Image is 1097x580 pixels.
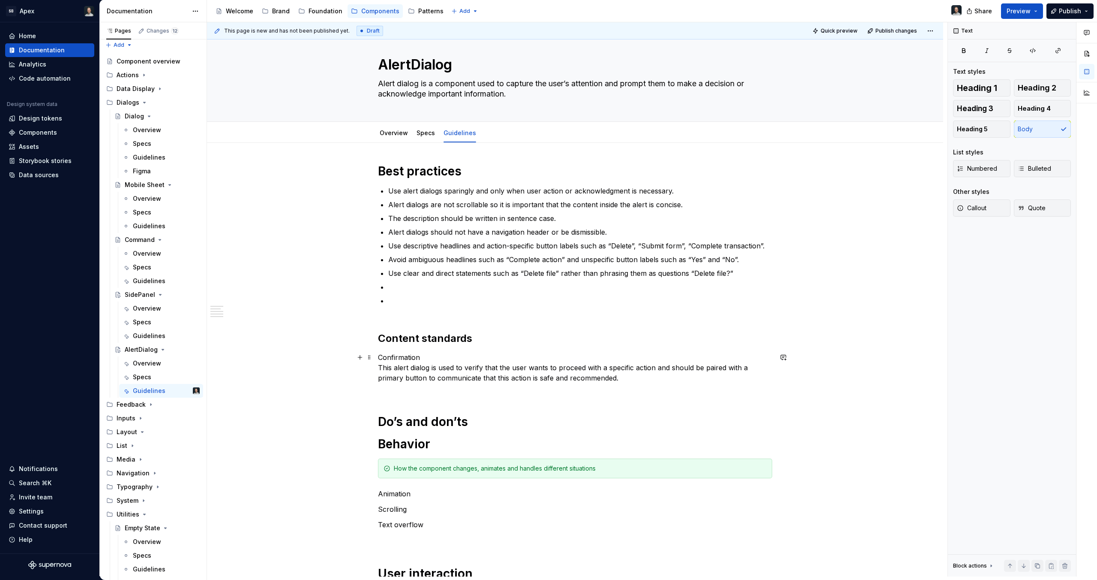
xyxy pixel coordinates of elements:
button: Bulleted [1014,160,1071,177]
button: Contact support [5,519,94,532]
div: Figma [133,167,151,175]
button: Search ⌘K [5,476,94,490]
div: Changes [147,27,179,34]
div: Guidelines [133,277,165,285]
span: Draft [367,27,380,34]
p: Use descriptive headlines and action-specific button labels such as “Delete”, “Submit form”, “Com... [388,241,772,251]
span: Callout [957,204,986,212]
a: Home [5,29,94,43]
div: Documentation [19,46,65,54]
span: Heading 5 [957,125,988,133]
div: Block actions [953,562,987,569]
div: System [103,494,203,508]
span: Preview [1007,7,1031,15]
div: Invite team [19,493,52,501]
div: Data Display [117,85,155,93]
div: Home [19,32,36,40]
span: Add [114,42,124,48]
span: Add [459,8,470,15]
a: Specs [119,315,203,329]
div: Dialogs [103,96,203,109]
div: Overview [133,194,161,203]
svg: Supernova Logo [28,561,71,569]
button: Quote [1014,199,1071,217]
div: Patterns [418,7,444,15]
div: Assets [19,142,39,151]
span: Numbered [957,164,997,173]
div: Overview [376,124,411,142]
div: Specs [133,551,151,560]
img: Niklas Quitzau [84,6,94,16]
div: Specs [133,373,151,381]
a: Data sources [5,168,94,182]
button: Heading 1 [953,79,1010,97]
div: Inputs [117,414,135,423]
a: Brand [258,4,293,18]
div: Layout [117,428,137,436]
span: Quick preview [821,27,857,34]
img: Niklas Quitzau [951,5,962,15]
div: Pages [106,27,131,34]
div: System [117,496,138,505]
button: Preview [1001,3,1043,19]
a: Guidelines [119,562,203,576]
a: Specs [119,370,203,384]
div: Navigation [103,466,203,480]
div: Actions [103,68,203,82]
div: Typography [117,483,153,491]
div: Overview [133,304,161,313]
button: Heading 4 [1014,100,1071,117]
div: Media [117,455,135,464]
div: Design system data [7,101,57,108]
div: AlertDialog [125,345,158,354]
a: Design tokens [5,112,94,125]
a: Settings [5,504,94,518]
div: Guidelines [133,387,165,395]
div: Page tree [212,3,447,20]
div: Specs [133,318,151,326]
p: Avoid ambiguous headlines such as “Complete action” and unspecific button labels such as “Yes” an... [388,254,772,265]
div: Overview [133,249,161,258]
p: Scrolling [378,504,772,514]
span: Heading 4 [1018,104,1051,113]
a: Specs [119,549,203,562]
div: Actions [117,71,139,79]
button: Numbered [953,160,1010,177]
button: SBApexNiklas Quitzau [2,2,98,20]
p: Alert dialogs are not scrollable so it is important that the content inside the alert is concise. [388,199,772,210]
p: The description should be written in sentence case. [388,213,772,224]
a: Overview [119,535,203,549]
button: Help [5,533,94,547]
span: Publish changes [875,27,917,34]
div: Code automation [19,74,71,83]
a: Overview [119,302,203,315]
button: Heading 5 [953,121,1010,138]
a: Components [348,4,403,18]
h1: Behavior [378,436,772,452]
button: Quick preview [810,25,861,37]
div: Text styles [953,67,986,76]
button: Heading 3 [953,100,1010,117]
span: Publish [1059,7,1081,15]
div: Specs [133,139,151,148]
a: Guidelines [119,329,203,343]
div: Feedback [117,400,146,409]
a: Welcome [212,4,257,18]
a: Guidelines [119,151,203,164]
a: Overview [119,247,203,260]
span: This page is new and has not been published yet. [224,27,350,34]
button: Publish changes [865,25,921,37]
div: Welcome [226,7,253,15]
a: Documentation [5,43,94,57]
span: Heading 2 [1018,84,1056,92]
a: GuidelinesNiklas Quitzau [119,384,203,398]
div: Notifications [19,465,58,473]
div: How the component changes, animates and handles different situations [394,464,767,473]
a: Patterns [405,4,447,18]
div: Guidelines [133,565,165,574]
div: Guidelines [133,153,165,162]
div: Search ⌘K [19,479,51,487]
div: Guidelines [133,332,165,340]
div: Feedback [103,398,203,411]
div: Utilities [117,510,139,519]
